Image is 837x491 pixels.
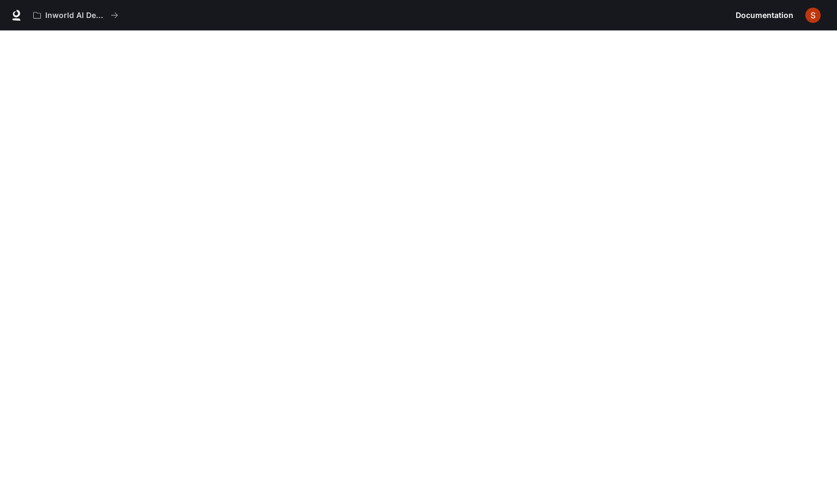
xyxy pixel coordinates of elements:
[805,8,821,23] img: User avatar
[802,4,824,26] button: User avatar
[731,4,798,26] a: Documentation
[45,11,106,20] p: Inworld AI Demos
[28,4,123,26] button: All workspaces
[736,9,793,22] span: Documentation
